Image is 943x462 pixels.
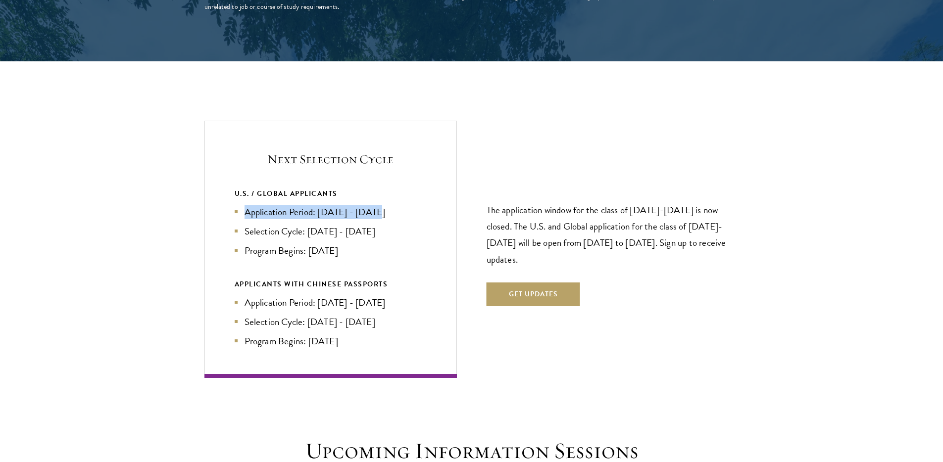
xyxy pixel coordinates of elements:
div: U.S. / GLOBAL APPLICANTS [235,187,427,200]
div: APPLICANTS WITH CHINESE PASSPORTS [235,278,427,290]
li: Application Period: [DATE] - [DATE] [235,205,427,219]
li: Selection Cycle: [DATE] - [DATE] [235,315,427,329]
li: Program Begins: [DATE] [235,243,427,258]
p: The application window for the class of [DATE]-[DATE] is now closed. The U.S. and Global applicat... [487,202,739,267]
h5: Next Selection Cycle [235,151,427,168]
button: Get Updates [487,282,580,306]
li: Program Begins: [DATE] [235,334,427,348]
li: Application Period: [DATE] - [DATE] [235,295,427,310]
li: Selection Cycle: [DATE] - [DATE] [235,224,427,238]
